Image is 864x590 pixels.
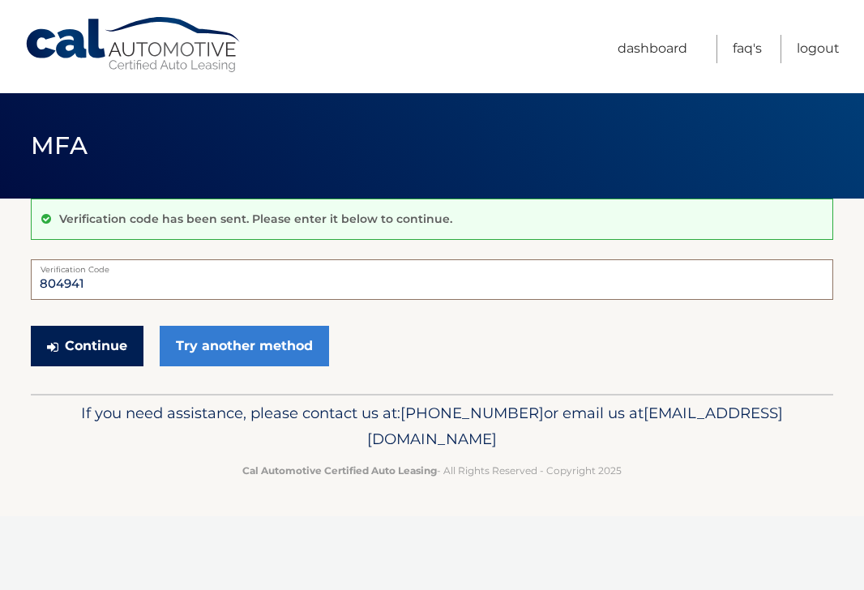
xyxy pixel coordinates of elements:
[55,400,809,452] p: If you need assistance, please contact us at: or email us at
[59,212,452,226] p: Verification code has been sent. Please enter it below to continue.
[797,35,840,63] a: Logout
[618,35,687,63] a: Dashboard
[31,259,833,300] input: Verification Code
[242,464,437,477] strong: Cal Automotive Certified Auto Leasing
[31,130,88,160] span: MFA
[31,259,833,272] label: Verification Code
[733,35,762,63] a: FAQ's
[160,326,329,366] a: Try another method
[400,404,544,422] span: [PHONE_NUMBER]
[367,404,783,448] span: [EMAIL_ADDRESS][DOMAIN_NAME]
[55,462,809,479] p: - All Rights Reserved - Copyright 2025
[24,16,243,74] a: Cal Automotive
[31,326,143,366] button: Continue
